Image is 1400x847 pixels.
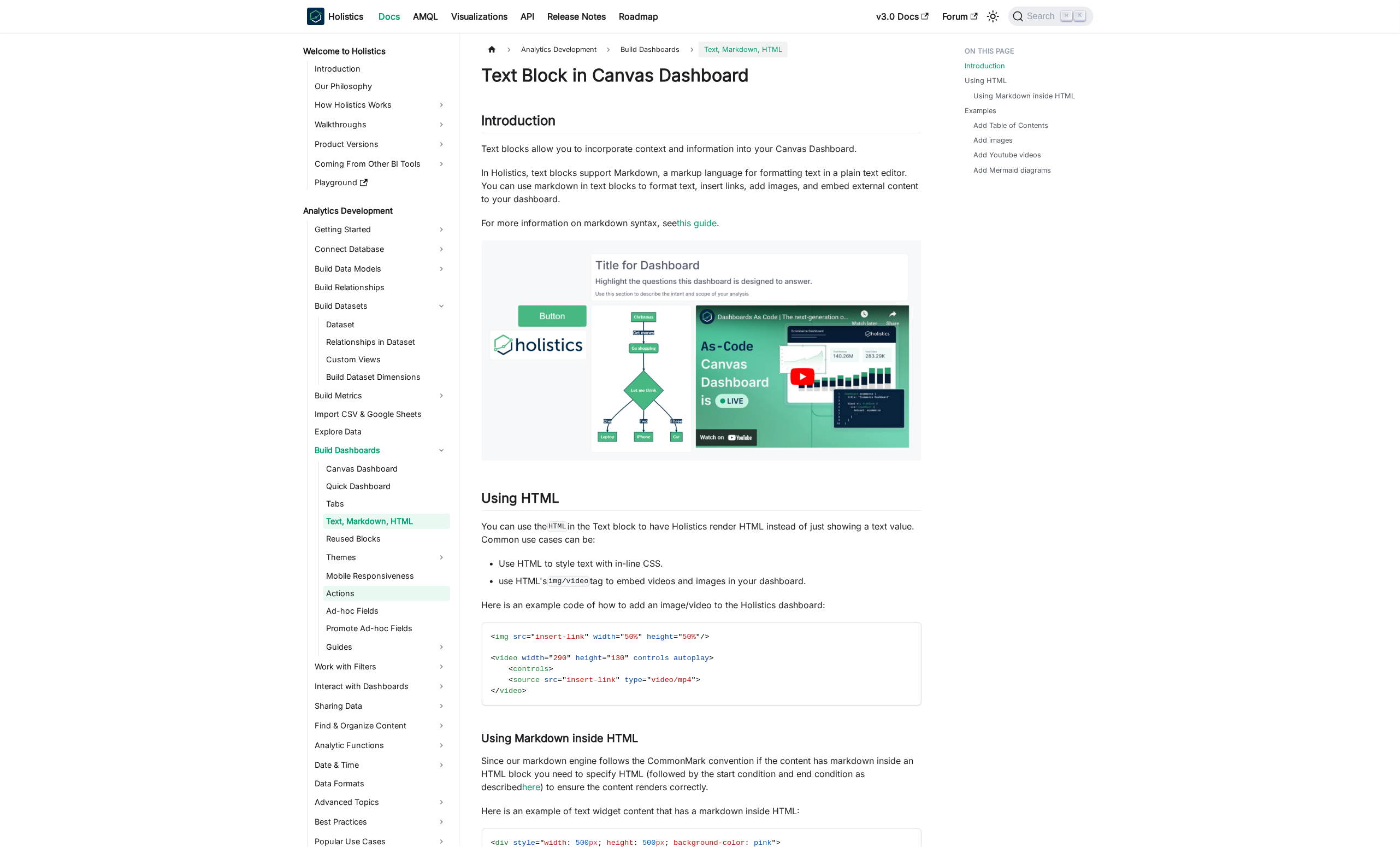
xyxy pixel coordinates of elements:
span: Text, Markdown, HTML [699,42,788,57]
button: Search (Command+K) [1008,7,1093,26]
span: < [491,654,495,662]
p: In Holistics, text blocks support Markdown, a markup language for formatting text in a plain text... [482,166,921,205]
a: Date & Time [312,756,450,774]
span: background-color [674,839,745,847]
span: : [634,839,638,847]
span: " [566,654,571,662]
span: insert-link [566,676,616,684]
a: Sharing Data [312,697,450,715]
a: Add Youtube videos [974,150,1042,160]
h2: Introduction [482,113,921,133]
a: v3.0 Docs [870,8,936,25]
span: height [647,633,674,641]
span: " [607,654,611,662]
span: width [593,633,616,641]
span: < [491,839,495,847]
a: this guide [677,217,717,228]
span: = [674,633,678,641]
a: Forum [936,8,984,25]
a: How Holistics Works [312,96,450,114]
span: 50% [624,633,637,641]
a: Actions [323,586,450,601]
span: " [624,654,629,662]
a: Roadmap [613,8,665,25]
span: controls [513,665,548,673]
a: Explore Data [312,424,450,439]
span: src [544,676,557,684]
span: > [709,654,713,662]
span: < [509,665,513,673]
a: Connect Database [312,240,450,258]
span: width [544,839,566,847]
span: width [522,654,545,662]
b: Holistics [329,10,364,23]
img: Holistics [307,8,324,25]
a: Guides [323,638,450,656]
a: Dataset [323,317,450,332]
a: Canvas Dashboard [323,461,450,477]
span: " [620,633,624,641]
span: controls [634,654,669,662]
a: Text, Markdown, HTML [323,514,450,529]
a: AMQL [407,8,445,25]
span: " [616,676,620,684]
a: Themes [323,549,450,566]
span: ; [598,839,602,847]
span: video/mp4 [651,676,691,684]
h2: Using HTML [482,490,921,511]
span: style [513,839,535,847]
a: Interact with Dashboards [312,678,450,695]
a: Analytic Functions [312,737,450,754]
span: = [616,633,620,641]
a: Product Versions [312,136,450,153]
span: = [602,654,607,662]
span: 290 [553,654,566,662]
span: " [696,633,700,641]
span: Build Dashboards [615,42,685,57]
a: Data Formats [312,776,450,791]
span: " [584,633,589,641]
span: : [566,839,571,847]
p: You can use the in the Text block to have Holistics render HTML instead of just showing a text va... [482,520,921,546]
code: img/video [547,576,590,587]
a: Examples [965,105,997,116]
a: Welcome to Holistics [300,44,450,59]
a: Build Data Models [312,260,450,278]
a: Custom Views [323,352,450,367]
a: Home page [482,42,503,57]
span: autoplay [674,654,709,662]
a: Promote Ad-hoc Fields [323,621,450,636]
span: insert-link [535,633,584,641]
span: " [647,676,651,684]
span: source [513,676,540,684]
a: Add Mermaid diagrams [974,165,1052,175]
a: Advanced Topics [312,793,450,811]
a: Tabs [323,496,450,511]
span: 500 [642,839,655,847]
span: video [500,687,522,695]
span: > [522,687,527,695]
span: : [745,839,749,847]
a: Playground [312,175,450,190]
span: ; [665,839,669,847]
p: Since our markdown engine follows the CommonMark convention if the content has markdown inside an... [482,754,921,793]
a: Build Datasets [312,297,450,315]
span: = [535,839,540,847]
a: Build Relationships [312,280,450,295]
a: Work with Filters [312,658,450,675]
li: use HTML's tag to embed videos and images in your dashboard. [499,574,921,587]
span: < [491,633,495,641]
span: = [558,676,562,684]
a: Add Table of Contents [974,120,1049,131]
span: Search [1024,11,1061,21]
li: Use HTML to style text with in-line CSS. [499,557,921,570]
img: reporting-intro-to-blocks-text-blocks [482,240,921,461]
span: " [549,654,553,662]
span: Analytics Development [516,42,602,57]
a: Ad-hoc Fields [323,603,450,619]
span: " [772,839,776,847]
a: Our Philosophy [312,79,450,94]
span: div [495,839,509,847]
span: > [549,665,553,673]
span: = [642,676,647,684]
